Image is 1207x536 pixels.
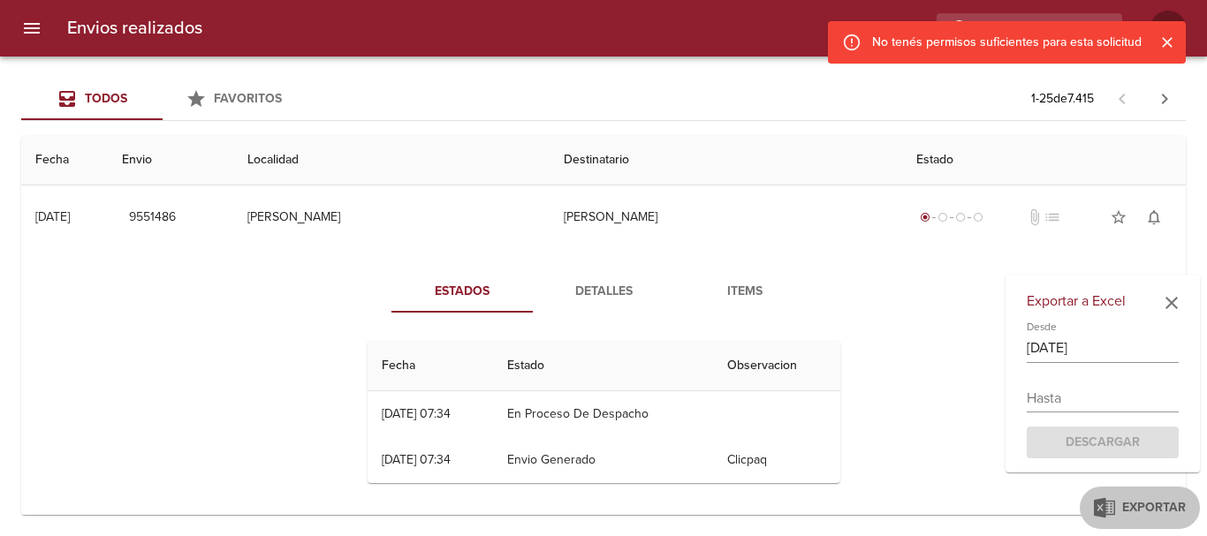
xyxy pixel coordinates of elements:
[1044,208,1061,226] span: No tiene pedido asociado
[920,212,930,223] span: radio_button_checked
[1027,289,1179,313] h6: Exportar a Excel
[108,135,232,185] th: Envio
[685,281,805,303] span: Items
[937,13,1092,44] input: buscar
[493,391,713,437] td: En Proceso De Despacho
[1026,208,1044,226] span: No tiene documentos adjuntos
[493,437,713,483] td: Envio Generado
[233,135,550,185] th: Localidad
[1101,89,1143,107] span: Pagina anterior
[550,185,901,249] td: [PERSON_NAME]
[1150,11,1186,46] div: Abrir información de usuario
[916,208,987,226] div: Generado
[129,207,176,229] span: 9551486
[902,135,1186,185] th: Estado
[973,212,983,223] span: radio_button_unchecked
[391,270,816,313] div: Tabs detalle de guia
[1145,208,1163,226] span: notifications_none
[11,7,53,49] button: menu
[85,91,127,106] span: Todos
[214,91,282,106] span: Favoritos
[233,185,550,249] td: [PERSON_NAME]
[1110,208,1127,226] span: star_border
[368,341,840,483] table: Tabla de seguimiento
[382,406,451,421] div: [DATE] 07:34
[938,212,948,223] span: radio_button_unchecked
[1156,31,1179,54] button: Cerrar
[1143,78,1186,120] span: Pagina siguiente
[35,209,70,224] div: [DATE]
[368,341,493,391] th: Fecha
[1150,11,1186,46] div: PF
[402,281,522,303] span: Estados
[67,14,202,42] h6: Envios realizados
[1027,321,1057,332] label: Desde
[550,135,901,185] th: Destinatario
[21,135,108,185] th: Fecha
[1031,90,1094,108] p: 1 - 25 de 7.415
[713,437,840,483] td: Clicpaq
[1136,200,1172,235] button: Activar notificaciones
[955,212,966,223] span: radio_button_unchecked
[872,26,1142,58] div: No tenés permisos suficientes para esta solicitud
[21,78,304,120] div: Tabs Envios
[122,201,183,234] button: 9551486
[543,281,664,303] span: Detalles
[713,341,840,391] th: Observacion
[382,452,451,467] div: [DATE] 07:34
[493,341,713,391] th: Estado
